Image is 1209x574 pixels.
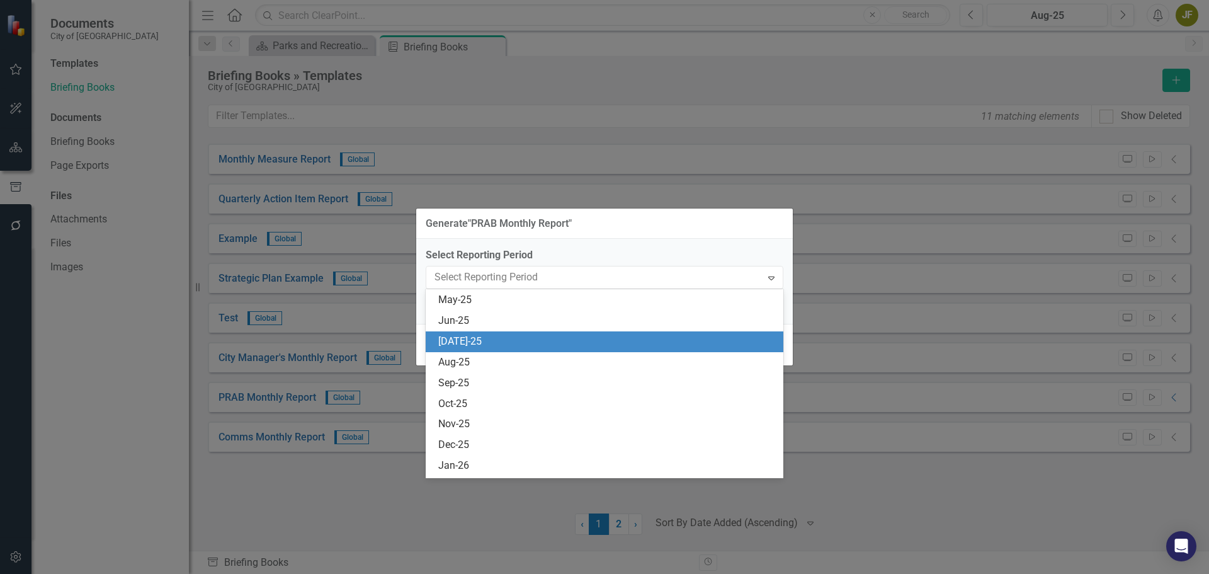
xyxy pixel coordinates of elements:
[438,376,776,391] div: Sep-25
[438,335,776,349] div: [DATE]-25
[438,293,776,307] div: May-25
[426,248,783,263] label: Select Reporting Period
[438,397,776,411] div: Oct-25
[426,218,572,229] div: Generate " PRAB Monthly Report "
[438,438,776,452] div: Dec-25
[438,417,776,432] div: Nov-25
[1166,531,1196,561] div: Open Intercom Messenger
[438,355,776,370] div: Aug-25
[438,459,776,473] div: Jan-26
[438,314,776,328] div: Jun-25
